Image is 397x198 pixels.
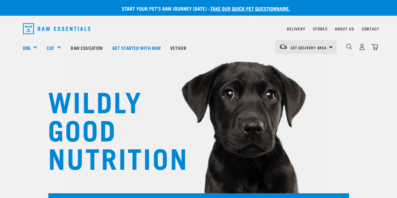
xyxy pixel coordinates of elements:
a: Delivery [287,28,305,30]
a: Vethub [165,35,191,60]
img: van-moving.png [279,44,287,50]
h1: WILDLY GOOD NUTRITION [48,86,174,171]
a: Cat [47,44,54,51]
img: home-icon-1@2x.png [346,44,352,50]
a: About Us [335,28,354,30]
a: take our quick pet questionnaire. [210,7,290,10]
img: home-icon@2x.png [372,44,378,50]
a: Raw Education [66,35,107,60]
nav: dropdown navigation [18,21,379,37]
a: Get started with Raw [108,35,165,60]
a: Dog [23,44,30,51]
img: user.png [359,44,365,50]
img: Raw Essentials Logo [23,23,91,34]
a: Stores [313,28,328,30]
a: Contact [362,28,379,30]
span: Set Delivery Area [291,46,327,49]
